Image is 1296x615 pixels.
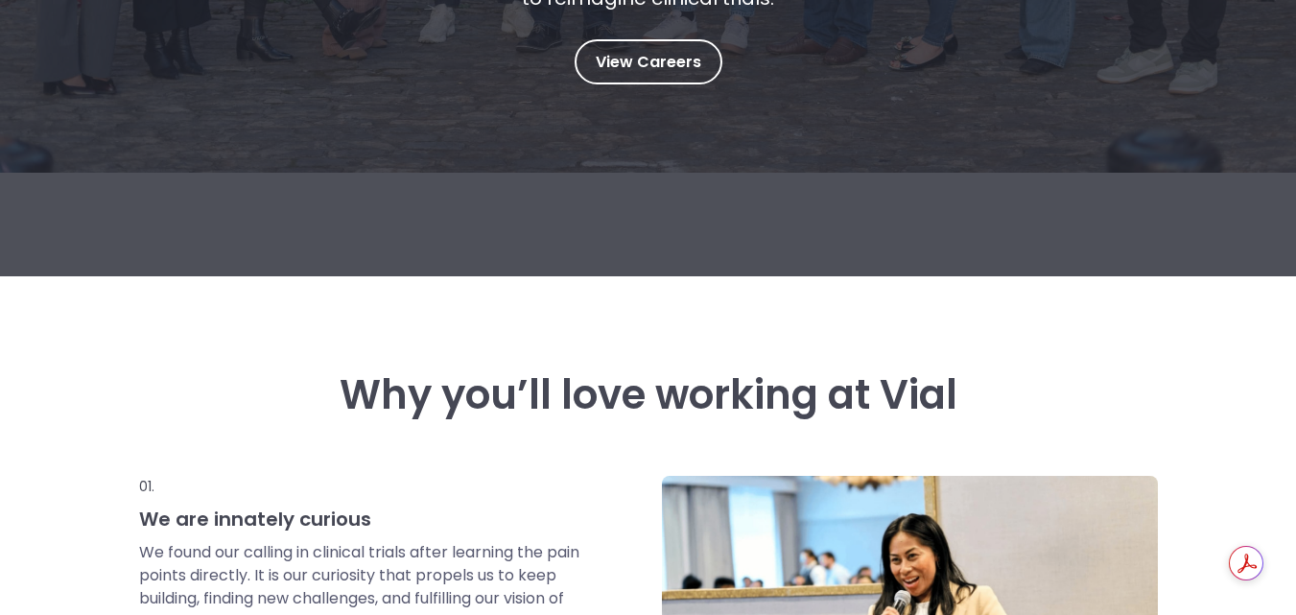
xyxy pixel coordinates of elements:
[575,39,722,84] a: View Careers
[139,507,582,532] h3: We are innately curious
[139,372,1158,418] h3: Why you’ll love working at Vial
[139,476,582,497] p: 01.
[596,50,701,75] span: View Careers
